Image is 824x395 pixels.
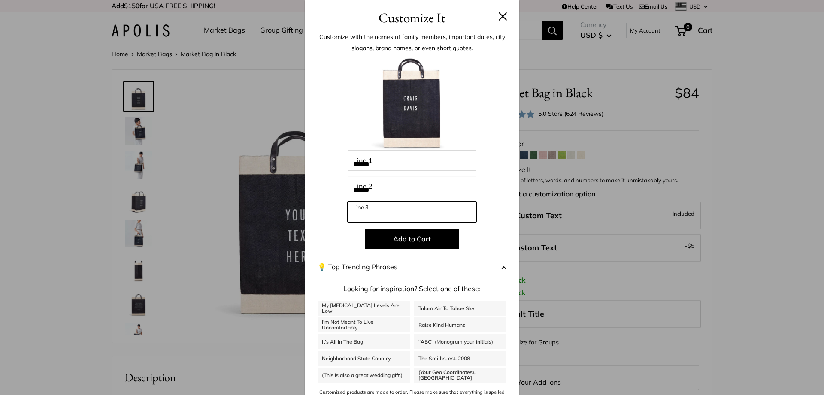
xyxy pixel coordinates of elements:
p: Customize with the names of family members, important dates, city slogans, brand names, or even s... [318,31,506,54]
h3: Customize It [318,8,506,28]
p: Looking for inspiration? Select one of these: [318,283,506,295]
a: It's All In The Bag [318,334,410,349]
a: (Your Geo Coordinates), [GEOGRAPHIC_DATA] [414,368,506,383]
a: (This is also a great wedding gift!) [318,368,410,383]
a: The Smiths, est. 2008 [414,351,506,366]
a: Neighborhood State Country [318,351,410,366]
a: Tulum Air To Tahoe Sky [414,301,506,316]
img: customizer-prod [365,56,459,150]
a: My [MEDICAL_DATA] Levels Are Low [318,301,410,316]
a: I'm Not Meant To Live Uncomfortably [318,317,410,332]
a: "ABC" (Monogram your initials) [414,334,506,349]
button: 💡 Top Trending Phrases [318,256,506,278]
button: Add to Cart [365,229,459,249]
a: Raise Kind Humans [414,317,506,332]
